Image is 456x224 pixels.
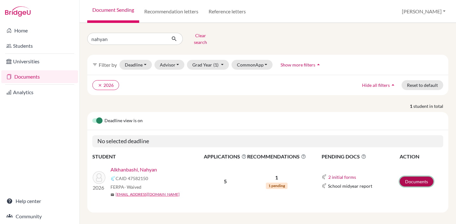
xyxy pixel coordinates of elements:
button: Reset to default [402,80,443,90]
span: (1) [213,62,218,67]
button: [PERSON_NAME] [399,5,448,17]
span: Hide all filters [362,82,390,88]
span: FERPA [110,184,141,190]
button: Grad Year(1) [187,60,229,70]
a: Community [1,210,78,223]
a: Home [1,24,78,37]
i: filter_list [92,62,97,67]
a: Alkhanbashi, Nahyan [110,166,157,173]
button: Hide all filtersarrow_drop_up [357,80,402,90]
strong: 1 [410,103,413,109]
img: Common App logo [322,183,327,188]
button: Advisor [154,60,185,70]
span: APPLICATIONS [204,153,246,160]
a: [EMAIL_ADDRESS][DOMAIN_NAME] [116,192,180,197]
i: clear [98,83,102,87]
p: 1 [247,174,306,181]
button: CommonApp [232,60,273,70]
button: Clear search [183,31,218,47]
a: Analytics [1,86,78,99]
button: Show more filtersarrow_drop_up [275,60,327,70]
a: Universities [1,55,78,68]
b: 5 [224,178,227,184]
span: mail [110,193,114,197]
img: Alkhanbashi, Nahyan [93,171,105,184]
img: Common App logo [110,176,116,181]
a: Documents [400,177,433,186]
button: Deadline [119,60,152,70]
button: clear2026 [92,80,119,90]
th: ACTION [399,152,443,161]
input: Find student by name... [87,33,166,45]
span: student in total [413,103,448,109]
h5: No selected deadline [92,135,443,147]
a: Students [1,39,78,52]
span: Show more filters [281,62,315,67]
span: - Waived [124,184,141,190]
button: 2 initial forms [328,173,356,181]
img: Common App logo [322,174,327,179]
i: arrow_drop_up [315,61,322,68]
p: 2026 [93,184,105,192]
span: 1 pending [266,183,288,189]
a: Documents [1,70,78,83]
span: School midyear report [328,183,372,189]
th: STUDENT [92,152,203,161]
a: Help center [1,195,78,207]
img: Bridge-U [5,6,31,17]
span: PENDING DOCS [322,153,399,160]
span: RECOMMENDATIONS [247,153,306,160]
span: Deadline view is on [104,117,143,125]
span: CAID 47582150 [116,175,148,182]
i: arrow_drop_up [390,82,396,88]
span: Filter by [99,62,117,68]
